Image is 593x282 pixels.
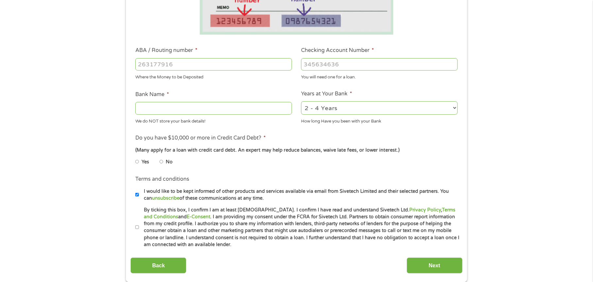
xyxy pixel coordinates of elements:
label: Do you have $10,000 or more in Credit Card Debt? [135,135,266,141]
label: Terms and conditions [135,176,189,183]
div: You will need one for a loan. [301,72,458,81]
div: We do NOT store your bank details! [135,116,292,124]
input: 345634636 [301,58,458,71]
label: Years at Your Bank [301,91,352,97]
div: How long Have you been with your Bank [301,116,458,124]
input: Back [130,257,186,274]
label: No [166,158,173,166]
label: By ticking this box, I confirm I am at least [DEMOGRAPHIC_DATA]. I confirm I have read and unders... [139,207,460,248]
label: Checking Account Number [301,47,374,54]
input: Next [407,257,463,274]
a: Terms and Conditions [144,207,455,220]
label: I would like to be kept informed of other products and services available via email from Sivetech... [139,188,460,202]
label: Bank Name [135,91,169,98]
a: Privacy Policy [409,207,441,213]
label: ABA / Routing number [135,47,197,54]
a: unsubscribe [152,195,179,201]
div: (Many apply for a loan with credit card debt. An expert may help reduce balances, waive late fees... [135,147,458,154]
a: E-Consent [187,214,210,220]
label: Yes [142,158,149,166]
div: Where the Money to be Deposited [135,72,292,81]
input: 263177916 [135,58,292,71]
